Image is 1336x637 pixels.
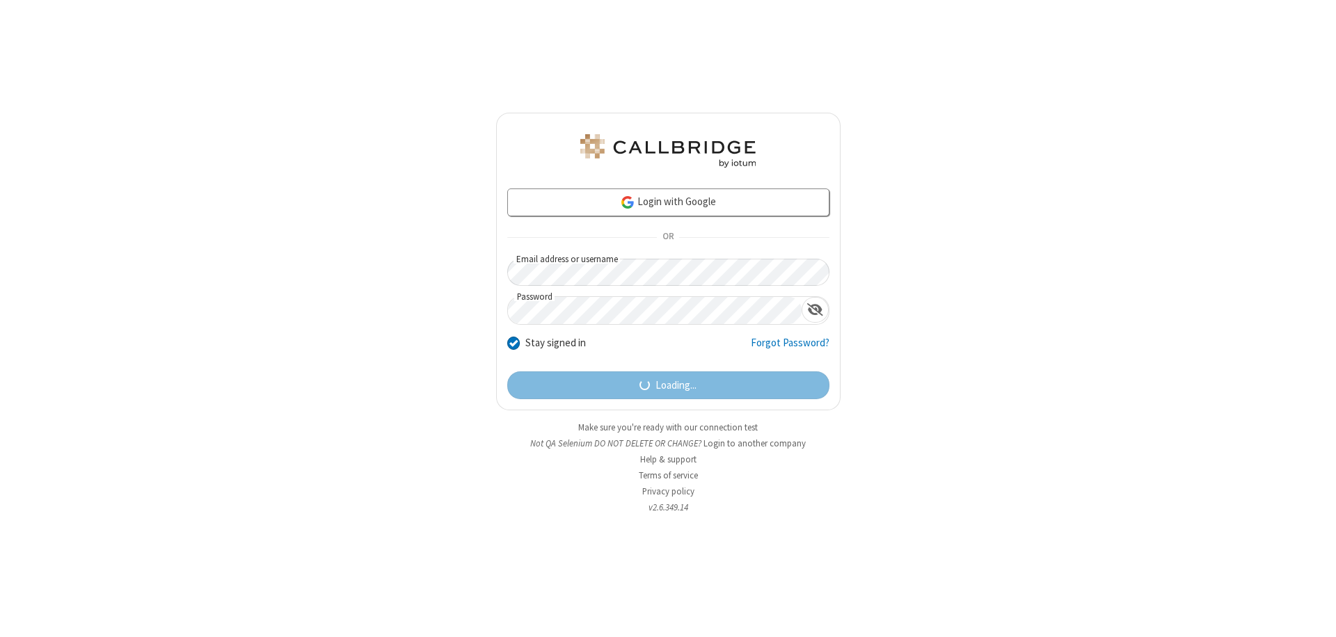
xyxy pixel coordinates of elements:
a: Login with Google [507,188,829,216]
span: Loading... [655,378,697,394]
div: Show password [802,297,829,323]
a: Forgot Password? [751,335,829,362]
li: Not QA Selenium DO NOT DELETE OR CHANGE? [496,437,841,450]
button: Loading... [507,371,829,399]
span: OR [657,228,679,248]
input: Email address or username [507,259,829,286]
label: Stay signed in [525,335,586,351]
input: Password [508,297,802,324]
li: v2.6.349.14 [496,501,841,514]
a: Privacy policy [642,485,694,497]
a: Make sure you're ready with our connection test [578,421,758,433]
a: Terms of service [639,469,698,481]
img: google-icon.png [620,195,635,210]
button: Login to another company [703,437,806,450]
a: Help & support [640,453,697,465]
img: QA Selenium DO NOT DELETE OR CHANGE [578,134,758,168]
